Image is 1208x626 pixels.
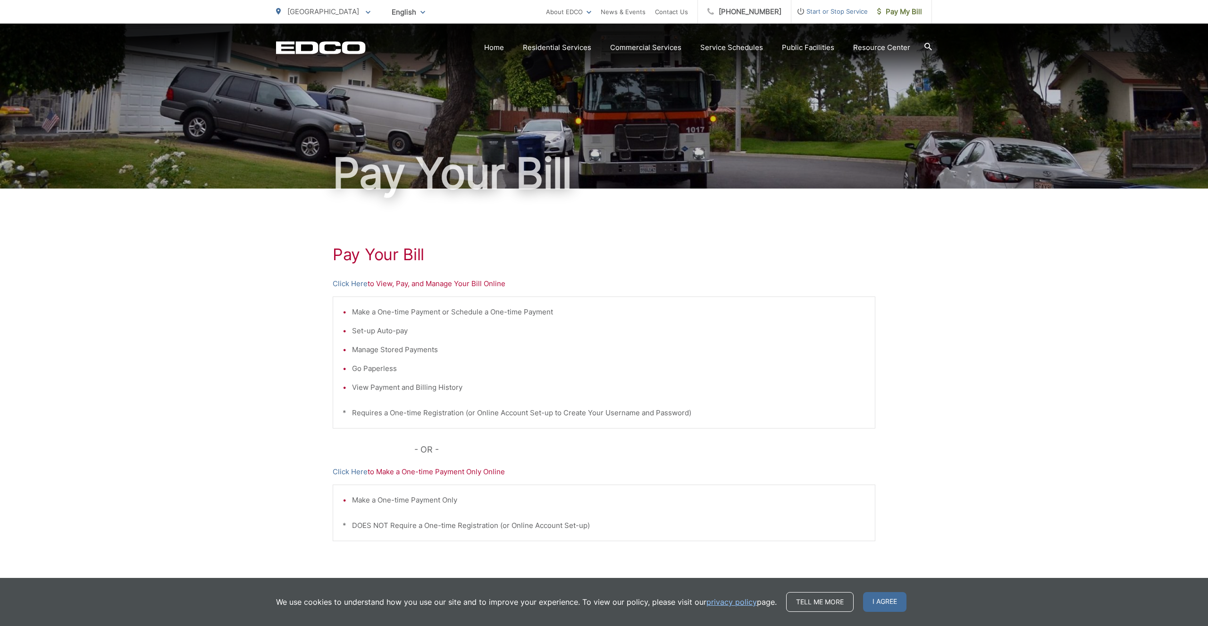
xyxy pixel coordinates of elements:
[276,596,777,608] p: We use cookies to understand how you use our site and to improve your experience. To view our pol...
[333,278,368,289] a: Click Here
[484,42,504,53] a: Home
[333,466,875,478] p: to Make a One-time Payment Only Online
[700,42,763,53] a: Service Schedules
[333,245,875,264] h1: Pay Your Bill
[385,4,432,20] span: English
[276,150,932,197] h1: Pay Your Bill
[343,520,865,531] p: * DOES NOT Require a One-time Registration (or Online Account Set-up)
[655,6,688,17] a: Contact Us
[352,382,865,393] li: View Payment and Billing History
[601,6,646,17] a: News & Events
[287,7,359,16] span: [GEOGRAPHIC_DATA]
[877,6,922,17] span: Pay My Bill
[414,443,876,457] p: - OR -
[352,325,865,337] li: Set-up Auto-pay
[352,363,865,374] li: Go Paperless
[333,466,368,478] a: Click Here
[343,407,865,419] p: * Requires a One-time Registration (or Online Account Set-up to Create Your Username and Password)
[352,344,865,355] li: Manage Stored Payments
[333,278,875,289] p: to View, Pay, and Manage Your Bill Online
[610,42,681,53] a: Commercial Services
[863,592,906,612] span: I agree
[276,41,366,54] a: EDCD logo. Return to the homepage.
[782,42,834,53] a: Public Facilities
[853,42,910,53] a: Resource Center
[786,592,854,612] a: Tell me more
[706,596,757,608] a: privacy policy
[546,6,591,17] a: About EDCO
[352,494,865,506] li: Make a One-time Payment Only
[523,42,591,53] a: Residential Services
[352,306,865,318] li: Make a One-time Payment or Schedule a One-time Payment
